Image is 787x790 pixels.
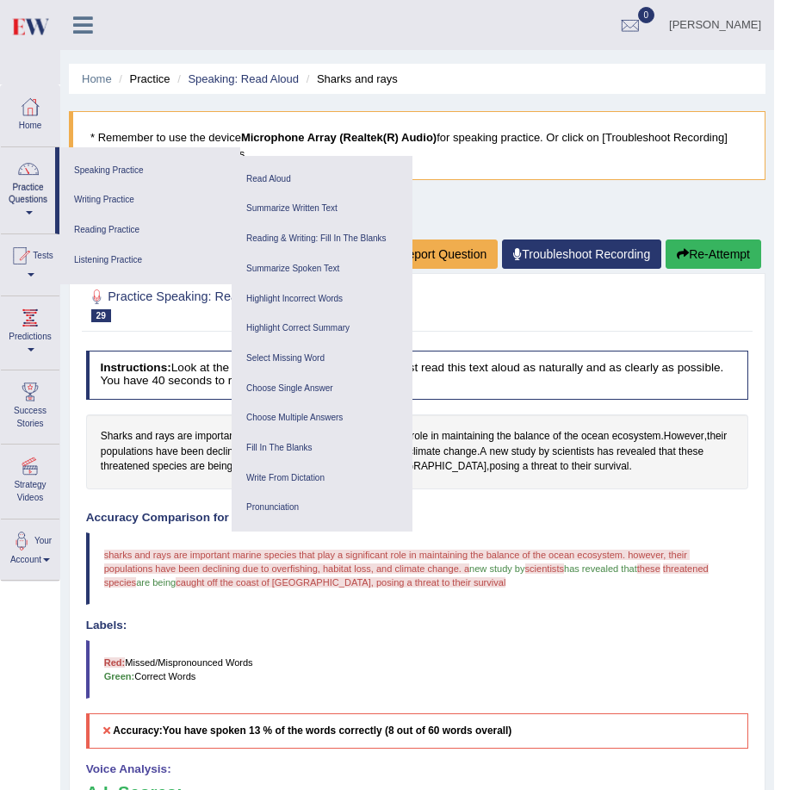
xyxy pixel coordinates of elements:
[411,429,428,445] span: Click to see word definition
[240,224,404,254] a: Reading & Writing: Fill In The Blanks
[666,239,761,269] button: Re-Attempt
[115,71,170,87] li: Practice
[443,445,477,460] span: Click to see word definition
[553,429,561,445] span: Click to see word definition
[101,445,153,460] span: Click to see word definition
[208,459,232,475] span: Click to see word definition
[240,463,404,494] a: Write From Dictation
[514,429,550,445] span: Click to see word definition
[86,619,749,632] h4: Labels:
[240,344,404,374] a: Select Missing Word
[86,414,749,489] div: . , , , . , .
[1,445,59,513] a: Strategy Videos
[240,374,404,404] a: Choose Single Answer
[69,111,765,180] blockquote: * Remember to use the device for speaking practice. Or click on [Troubleshoot Recording] button b...
[497,429,511,445] span: Click to see word definition
[190,459,205,475] span: Click to see word definition
[207,445,247,460] span: Click to see word definition
[1,147,55,228] a: Practice Questions
[663,563,709,574] span: threatened
[597,445,613,460] span: Click to see word definition
[86,351,749,400] h4: Look at the text below. In 40 seconds, you must read this text aloud as naturally and as clearly ...
[664,429,704,445] span: Click to see word definition
[490,445,509,460] span: Click to see word definition
[489,459,519,475] span: Click to see word definition
[302,71,398,87] li: Sharks and rays
[523,459,529,475] span: Click to see word definition
[68,215,232,246] a: Reading Practice
[86,713,749,749] h5: Accuracy:
[136,577,176,588] span: are being
[552,445,594,460] span: Click to see word definition
[86,512,749,525] h4: Accuracy Comparison for Reading Scores:
[480,445,486,460] span: Click to see word definition
[104,671,135,681] b: Green:
[240,194,404,224] a: Summarize Written Text
[156,445,178,460] span: Click to see word definition
[176,577,505,588] span: caught off the coast of [GEOGRAPHIC_DATA], posing a threat to their survival
[469,563,524,574] span: new study by
[68,246,232,276] a: Listening Practice
[612,429,661,445] span: Click to see word definition
[431,429,438,445] span: Click to see word definition
[241,131,437,144] b: Microphone Array (Realtek(R) Audio)
[91,309,111,322] span: 29
[86,640,749,699] blockquote: Missed/Mispronounced Words Correct Words
[581,429,609,445] span: Click to see word definition
[82,72,112,85] a: Home
[707,429,727,445] span: Click to see word definition
[1,296,59,364] a: Predictions
[564,429,579,445] span: Click to see word definition
[531,459,557,475] span: Click to see word definition
[104,657,126,668] b: Red:
[511,445,536,460] span: Click to see word definition
[135,429,152,445] span: Click to see word definition
[181,445,203,460] span: Click to see word definition
[240,284,404,314] a: Highlight Incorrect Words
[560,459,568,475] span: Click to see word definition
[380,459,486,475] span: Click to see word definition
[538,445,549,460] span: Click to see word definition
[1,519,59,575] a: Your Account
[68,185,232,215] a: Writing Practice
[240,433,404,463] a: Fill In The Blanks
[163,725,511,737] b: You have spoken 13 % of the words correctly (8 out of 60 words overall)
[101,459,150,475] span: Click to see word definition
[594,459,629,475] span: Click to see word definition
[564,563,637,574] span: has revealed that
[408,445,441,460] span: Click to see word definition
[155,429,174,445] span: Click to see word definition
[86,763,749,776] h4: Voice Analysis:
[100,361,170,374] b: Instructions:
[177,429,192,445] span: Click to see word definition
[1,85,59,141] a: Home
[68,156,232,186] a: Speaking Practice
[188,72,299,85] a: Speaking: Read Aloud
[86,286,497,322] h2: Practice Speaking: Read Aloud
[638,7,655,23] span: 0
[374,239,498,269] button: Report Question
[104,577,136,588] span: species
[240,493,404,523] a: Pronunciation
[240,403,404,433] a: Choose Multiple Answers
[240,254,404,284] a: Summarize Spoken Text
[195,429,239,445] span: Click to see word definition
[679,445,703,460] span: Click to see word definition
[104,550,690,574] span: sharks and rays are important marine species that play a significant role in maintaining the bala...
[240,165,404,195] a: Read Aloud
[1,234,59,290] a: Tests
[525,563,564,574] span: scientists
[1,370,59,439] a: Success Stories
[101,429,133,445] span: Click to see word definition
[240,314,404,344] a: Highlight Correct Summary
[637,563,660,574] span: these
[442,429,494,445] span: Click to see word definition
[659,445,676,460] span: Click to see word definition
[617,445,656,460] span: Click to see word definition
[502,239,661,269] a: Troubleshoot Recording
[152,459,187,475] span: Click to see word definition
[572,459,592,475] span: Click to see word definition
